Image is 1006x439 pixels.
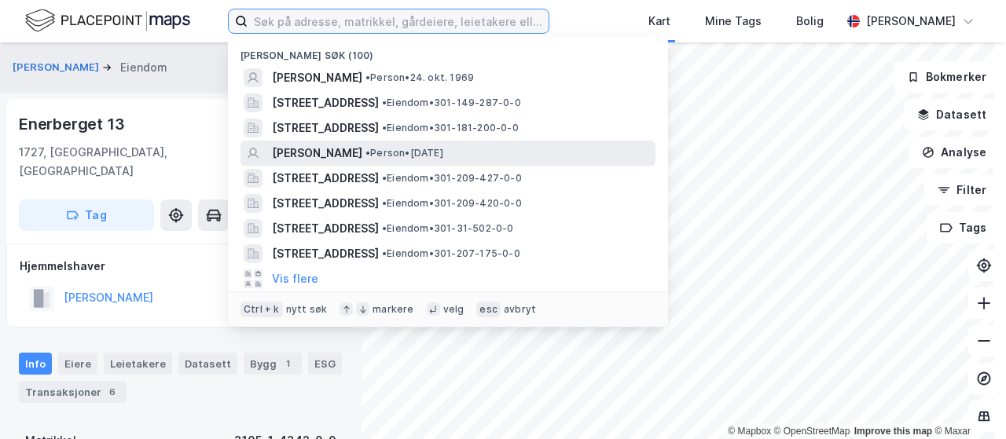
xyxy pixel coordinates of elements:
[904,99,1000,130] button: Datasett
[286,303,328,316] div: nytt søk
[927,212,1000,243] button: Tags
[854,426,932,437] a: Improve this map
[272,93,379,112] span: [STREET_ADDRESS]
[648,12,670,31] div: Kart
[728,426,771,437] a: Mapbox
[120,58,167,77] div: Eiendom
[382,97,387,108] span: •
[894,61,1000,93] button: Bokmerker
[504,303,536,316] div: avbryt
[20,257,342,276] div: Hjemmelshaver
[244,353,302,375] div: Bygg
[382,122,519,134] span: Eiendom • 301-181-200-0-0
[19,112,127,137] div: Enerberget 13
[382,247,520,260] span: Eiendom • 301-207-175-0-0
[909,137,1000,168] button: Analyse
[382,122,387,134] span: •
[365,71,370,83] span: •
[866,12,956,31] div: [PERSON_NAME]
[382,247,387,259] span: •
[248,9,549,33] input: Søk på adresse, matrikkel, gårdeiere, leietakere eller personer
[774,426,850,437] a: OpenStreetMap
[272,119,379,137] span: [STREET_ADDRESS]
[104,353,172,375] div: Leietakere
[365,71,474,84] span: Person • 24. okt. 1969
[272,269,318,288] button: Vis flere
[365,147,443,159] span: Person • [DATE]
[272,244,379,263] span: [STREET_ADDRESS]
[105,384,120,400] div: 6
[476,302,501,317] div: esc
[178,353,237,375] div: Datasett
[19,199,154,231] button: Tag
[924,174,1000,206] button: Filter
[382,172,387,184] span: •
[280,356,296,371] div: 1
[382,97,521,109] span: Eiendom • 301-149-287-0-0
[443,303,464,316] div: velg
[272,169,379,188] span: [STREET_ADDRESS]
[272,219,379,238] span: [STREET_ADDRESS]
[272,144,362,163] span: [PERSON_NAME]
[382,222,387,234] span: •
[382,222,514,235] span: Eiendom • 301-31-502-0-0
[373,303,413,316] div: markere
[382,197,522,210] span: Eiendom • 301-209-420-0-0
[365,147,370,159] span: •
[19,381,127,403] div: Transaksjoner
[19,353,52,375] div: Info
[382,172,522,185] span: Eiendom • 301-209-427-0-0
[927,364,1006,439] iframe: Chat Widget
[25,7,190,35] img: logo.f888ab2527a4732fd821a326f86c7f29.svg
[272,194,379,213] span: [STREET_ADDRESS]
[13,60,102,75] button: [PERSON_NAME]
[927,364,1006,439] div: Kontrollprogram for chat
[272,68,362,87] span: [PERSON_NAME]
[58,353,97,375] div: Eiere
[382,197,387,209] span: •
[19,143,252,181] div: 1727, [GEOGRAPHIC_DATA], [GEOGRAPHIC_DATA]
[705,12,762,31] div: Mine Tags
[796,12,824,31] div: Bolig
[228,37,668,65] div: [PERSON_NAME] søk (100)
[308,353,342,375] div: ESG
[240,302,283,317] div: Ctrl + k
